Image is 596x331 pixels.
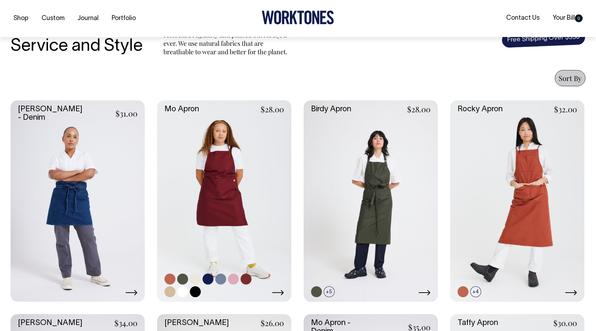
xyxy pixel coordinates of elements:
[503,12,542,24] a: Contact Us
[324,286,335,297] span: +5
[575,14,583,22] span: 0
[75,13,101,24] a: Journal
[470,286,481,297] span: +4
[559,73,582,83] span: Sort By
[11,13,31,24] a: Shop
[501,29,586,48] span: Free Shipping Over $350
[109,13,139,24] a: Portfolio
[550,12,585,24] a: Your Bill0
[39,13,67,24] a: Custom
